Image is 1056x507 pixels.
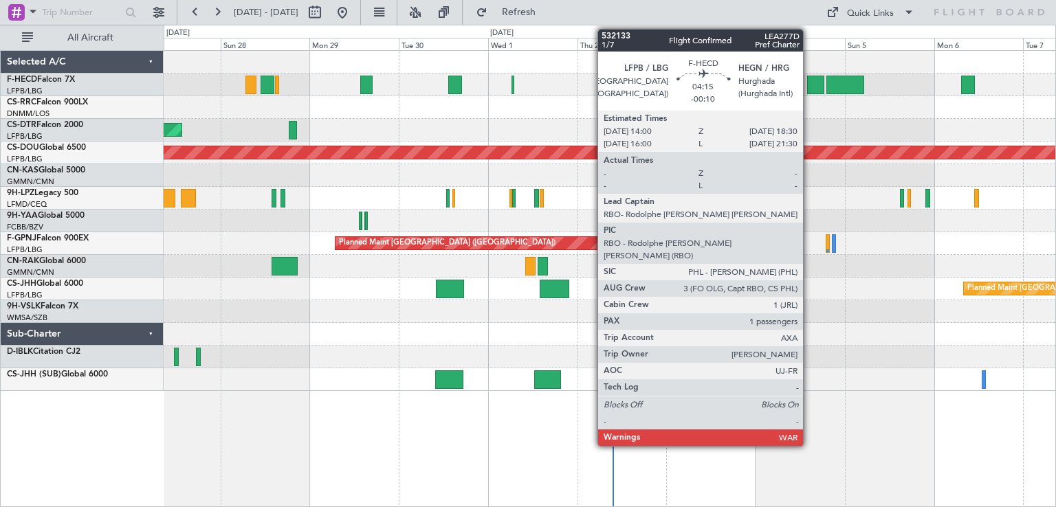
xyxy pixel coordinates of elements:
[131,38,221,50] div: Sat 27
[309,38,399,50] div: Mon 29
[7,98,88,106] a: CS-RRCFalcon 900LX
[7,76,75,84] a: F-HECDFalcon 7X
[7,144,39,152] span: CS-DOU
[7,302,41,311] span: 9H-VSLK
[7,177,54,187] a: GMMN/CMN
[7,267,54,278] a: GMMN/CMN
[7,212,85,220] a: 9H-YAAGlobal 5000
[7,234,89,243] a: F-GPNJFalcon 900EX
[7,234,36,243] span: F-GPNJ
[490,8,548,17] span: Refresh
[7,121,36,129] span: CS-DTR
[7,302,78,311] a: 9H-VSLKFalcon 7X
[7,280,36,288] span: CS-JHH
[7,121,83,129] a: CS-DTRFalcon 2000
[845,38,934,50] div: Sun 5
[339,233,555,253] div: Planned Maint [GEOGRAPHIC_DATA] ([GEOGRAPHIC_DATA])
[648,74,679,95] div: No Crew
[7,154,43,164] a: LFPB/LBG
[7,348,33,356] span: D-IBLK
[7,109,49,119] a: DNMM/LOS
[7,86,43,96] a: LFPB/LBG
[7,166,85,174] a: CN-KASGlobal 5000
[488,38,577,50] div: Wed 1
[166,27,190,39] div: [DATE]
[490,27,514,39] div: [DATE]
[7,212,38,220] span: 9H-YAA
[7,280,83,288] a: CS-JHHGlobal 6000
[7,257,86,265] a: CN-RAKGlobal 6000
[399,38,488,50] div: Tue 30
[234,6,298,19] span: [DATE] - [DATE]
[15,27,149,49] button: All Aircraft
[7,313,47,323] a: WMSA/SZB
[470,1,552,23] button: Refresh
[7,370,108,379] a: CS-JHH (SUB)Global 6000
[847,7,894,21] div: Quick Links
[7,131,43,142] a: LFPB/LBG
[756,38,845,50] div: Sat 4
[7,222,43,232] a: FCBB/BZV
[42,2,121,23] input: Trip Number
[221,38,310,50] div: Sun 28
[7,290,43,300] a: LFPB/LBG
[7,98,36,106] span: CS-RRC
[7,199,47,210] a: LFMD/CEQ
[934,38,1024,50] div: Mon 6
[819,1,921,23] button: Quick Links
[7,144,86,152] a: CS-DOUGlobal 6500
[7,370,61,379] span: CS-JHH (SUB)
[666,38,756,50] div: Fri 3
[36,33,145,43] span: All Aircraft
[7,257,39,265] span: CN-RAK
[577,38,667,50] div: Thu 2
[7,245,43,255] a: LFPB/LBG
[7,76,37,84] span: F-HECD
[7,166,38,174] span: CN-KAS
[7,348,80,356] a: D-IBLKCitation CJ2
[7,189,34,197] span: 9H-LPZ
[7,189,78,197] a: 9H-LPZLegacy 500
